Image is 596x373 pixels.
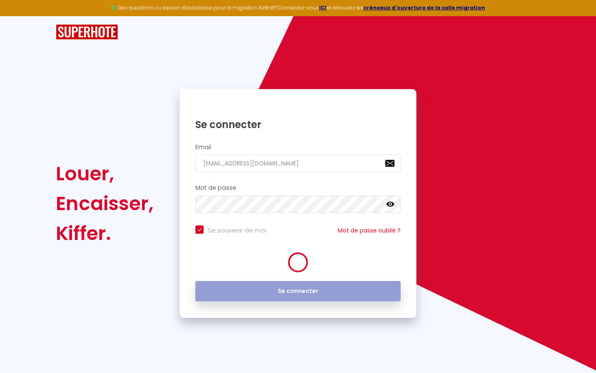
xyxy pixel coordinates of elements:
a: ICI [319,4,327,11]
a: créneaux d'ouverture de la salle migration [363,4,485,11]
h1: Se connecter [195,118,401,131]
div: Encaisser, [56,189,154,218]
input: Ton Email [195,155,401,172]
img: SuperHote logo [56,24,118,40]
button: Se connecter [195,281,401,302]
div: Kiffer. [56,218,154,248]
button: Ouvrir le widget de chat LiveChat [7,3,31,28]
h2: Email [195,144,401,151]
div: Louer, [56,159,154,189]
h2: Mot de passe [195,184,401,191]
a: Mot de passe oublié ? [338,226,401,235]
